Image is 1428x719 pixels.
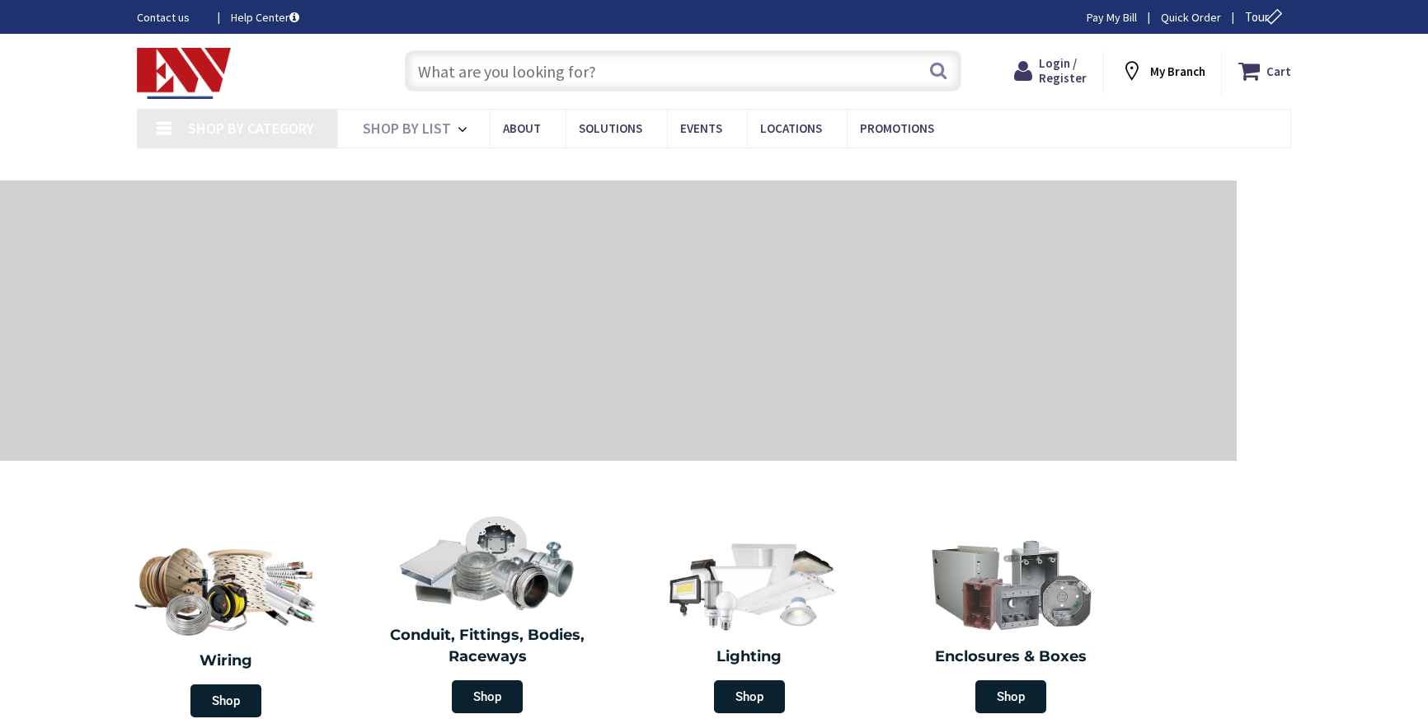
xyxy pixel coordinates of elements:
span: Shop By List [363,119,451,138]
span: Locations [760,120,822,136]
a: Cart [1238,56,1291,86]
a: Pay My Bill [1087,9,1137,26]
a: Help Center [231,9,299,26]
span: Shop [452,680,523,713]
span: Solutions [579,120,642,136]
input: What are you looking for? [405,50,961,92]
span: Login / Register [1039,55,1087,86]
h2: Conduit, Fittings, Bodies, Raceways [369,625,607,667]
span: Shop By Category [188,119,314,138]
div: My Branch [1120,56,1205,86]
span: Shop [714,680,785,713]
span: Shop [975,680,1046,713]
a: Contact us [137,9,204,26]
span: Shop [190,684,261,717]
span: Events [680,120,722,136]
a: Login / Register [1014,56,1087,86]
h2: Wiring [103,651,349,672]
strong: My Branch [1150,63,1205,79]
h2: Lighting [631,646,868,668]
a: Quick Order [1161,9,1221,26]
span: About [503,120,541,136]
span: Promotions [860,120,934,136]
span: Tour [1245,9,1287,25]
img: Electrical Wholesalers, Inc. [137,48,231,99]
h2: Enclosures & Boxes [893,646,1130,668]
strong: Cart [1266,56,1291,86]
